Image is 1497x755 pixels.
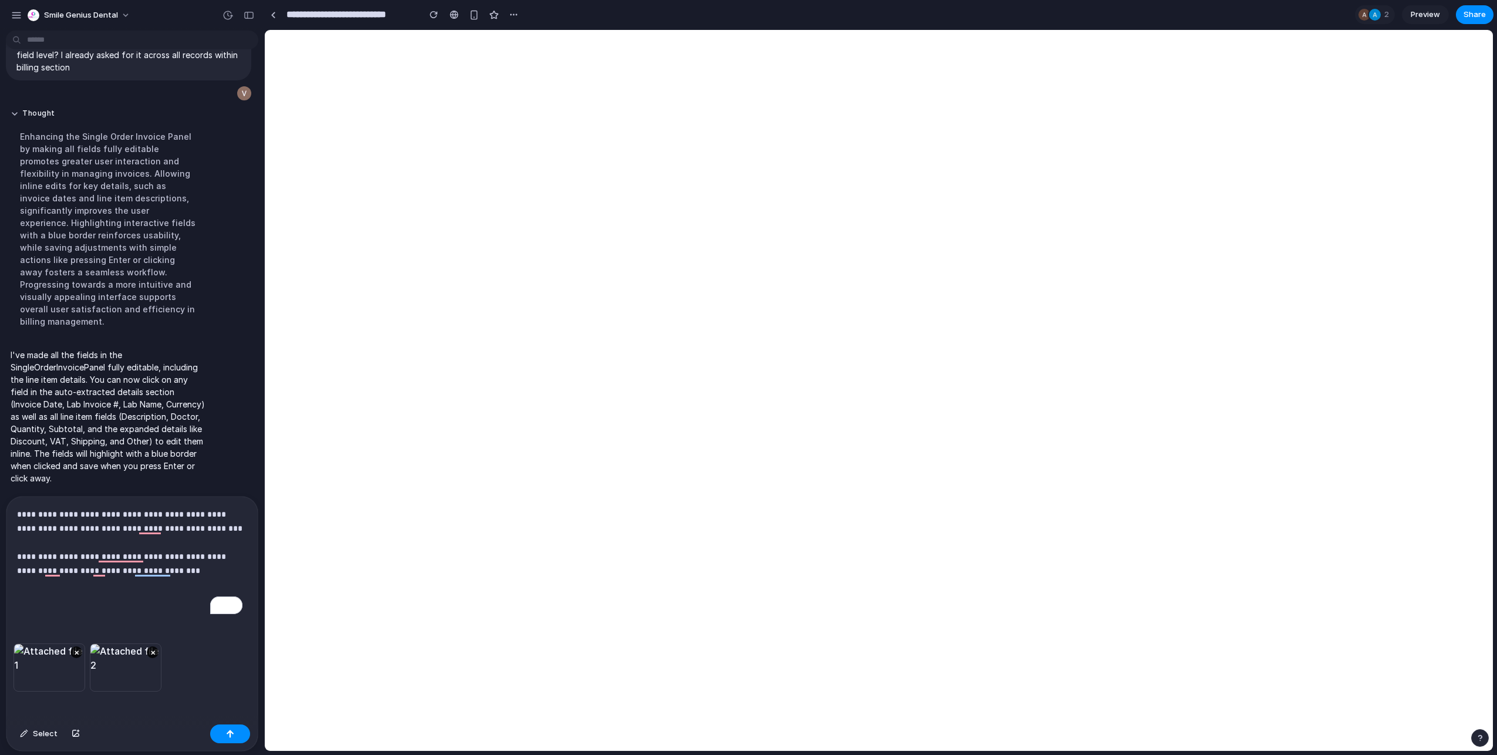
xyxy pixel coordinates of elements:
[1402,5,1449,24] a: Preview
[16,36,241,73] p: why is my auto-extracted detail section not editable at field level? I already asked for it acros...
[11,123,207,335] div: Enhancing the Single Order Invoice Panel by making all fields fully editable promotes greater use...
[1355,5,1395,24] div: 2
[70,646,82,658] button: ×
[33,728,58,740] span: Select
[1464,9,1486,21] span: Share
[1411,9,1440,21] span: Preview
[23,6,136,25] button: Smile Genius Dental
[6,497,258,643] div: To enrich screen reader interactions, please activate Accessibility in Grammarly extension settings
[11,349,207,484] p: I've made all the fields in the SingleOrderInvoicePanel fully editable, including the line item d...
[1456,5,1493,24] button: Share
[265,30,1493,751] iframe: To enrich screen reader interactions, please activate Accessibility in Grammarly extension settings
[14,724,63,743] button: Select
[44,9,118,21] span: Smile Genius Dental
[147,646,159,658] button: ×
[1384,9,1393,21] span: 2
